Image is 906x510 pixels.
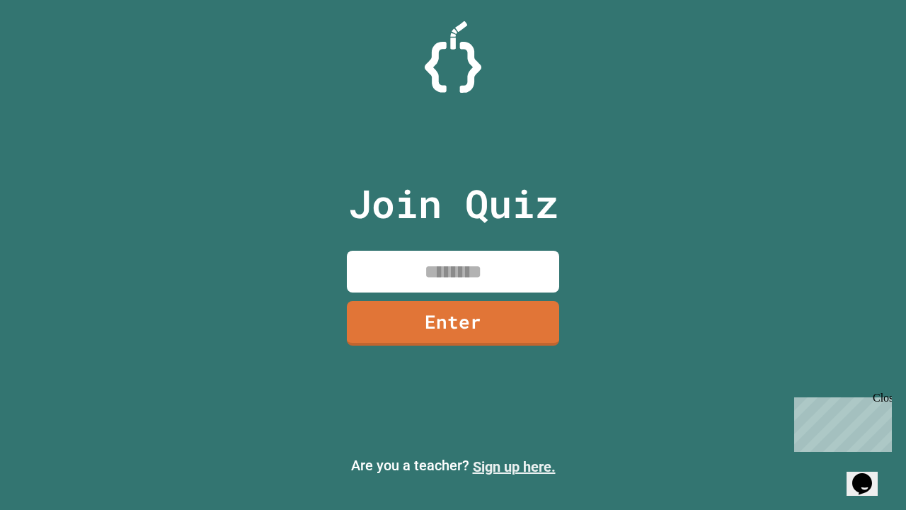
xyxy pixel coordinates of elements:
a: Enter [347,301,559,346]
iframe: chat widget [789,392,892,452]
p: Are you a teacher? [11,455,895,477]
img: Logo.svg [425,21,481,93]
div: Chat with us now!Close [6,6,98,90]
iframe: chat widget [847,453,892,496]
p: Join Quiz [348,174,558,233]
a: Sign up here. [473,458,556,475]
